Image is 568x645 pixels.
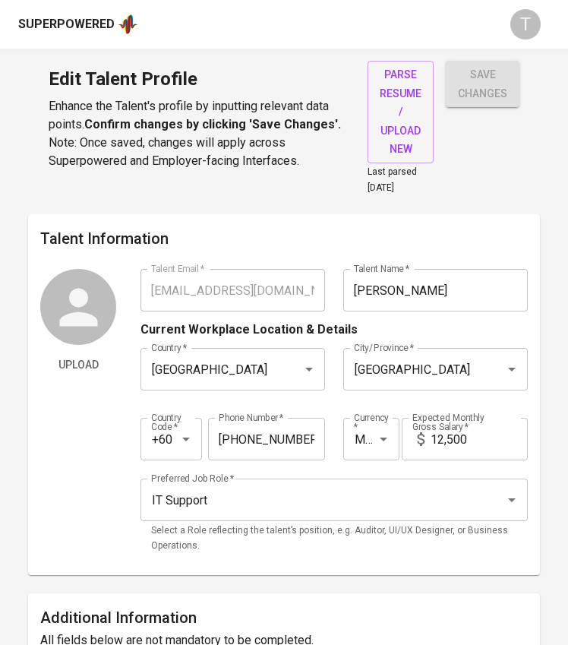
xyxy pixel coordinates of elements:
button: Open [298,359,320,380]
b: Confirm changes by clicking 'Save Changes'. [84,117,341,131]
button: Open [373,428,394,450]
img: app logo [118,13,138,36]
h1: Edit Talent Profile [49,61,349,97]
button: parse resume / upload new [368,61,434,163]
span: parse resume / upload new [380,65,421,159]
div: Superpowered [18,16,115,33]
span: save changes [458,65,507,103]
a: Superpoweredapp logo [18,13,138,36]
p: Select a Role reflecting the talent’s position, e.g. Auditor, UI/UX Designer, or Business Operati... [151,523,516,554]
p: Current Workplace Location & Details [140,321,358,339]
h6: Talent Information [40,226,527,251]
h6: Additional Information [40,605,527,630]
button: Open [501,489,522,511]
button: Upload [40,351,116,379]
button: save changes [446,61,519,107]
span: Upload [46,356,110,375]
span: Last parsed [DATE] [368,166,417,194]
p: Enhance the Talent's profile by inputting relevant data points. Note: Once saved, changes will ap... [49,97,349,170]
button: Open [501,359,522,380]
button: Open [175,428,197,450]
div: T [510,9,541,40]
